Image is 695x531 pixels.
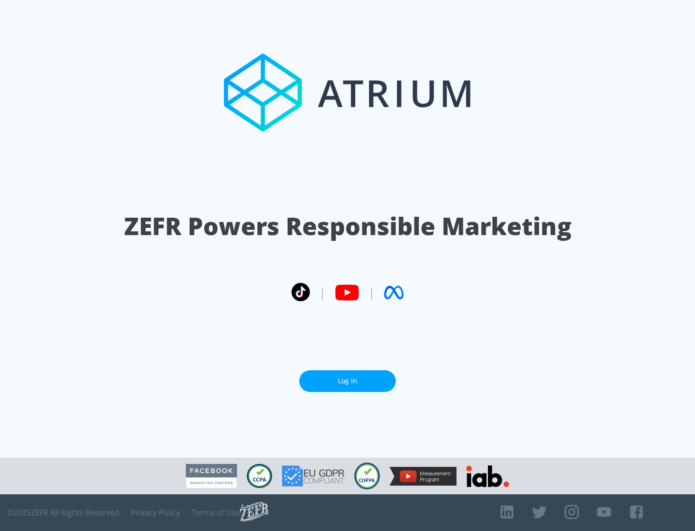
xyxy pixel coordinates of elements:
a: Privacy Policy [131,508,180,517]
img: IAB [466,465,509,487]
img: CCPA Compliant [247,464,272,488]
h1: ZEFR Powers Responsible Marketing [124,210,571,243]
span: © 2025 ZEFR All Rights Reserved [7,508,119,517]
img: GDPR Compliant [282,465,345,487]
span: | [369,285,375,300]
img: COPPA Compliant [354,462,380,489]
img: Facebook Marketing Partner [186,464,237,489]
a: Terms of Use [192,508,240,517]
span: | [320,285,325,300]
img: YouTube Measurement Program [389,467,457,486]
a: Log In [299,370,396,392]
